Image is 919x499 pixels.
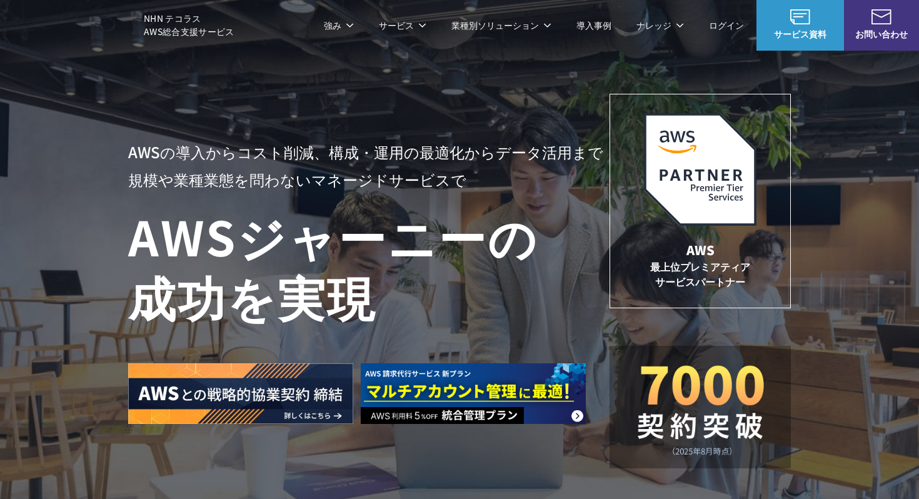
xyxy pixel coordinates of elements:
img: 契約件数 [635,365,766,456]
span: サービス資料 [756,28,844,41]
a: AWS総合支援サービス C-Chorus NHN テコラスAWS総合支援サービス [19,10,234,40]
p: 業種別ソリューション [451,19,551,32]
a: 導入事例 [576,19,611,32]
img: AWSプレミアティアサービスパートナー [644,113,756,226]
img: AWSとの戦略的協業契約 締結 [128,363,353,424]
span: お問い合わせ [844,28,919,41]
a: ログイン [709,19,744,32]
img: お問い合わせ [871,9,891,24]
p: AWSの導入からコスト削減、 構成・運用の最適化からデータ活用まで 規模や業種業態を問わない マネージドサービスで [128,138,610,193]
span: NHN テコラス AWS総合支援サービス [144,12,234,38]
em: AWS [686,241,715,259]
p: 最上位プレミアティア サービスパートナー [629,241,771,289]
img: AWS請求代行サービス 統合管理プラン [361,363,586,424]
p: サービス [379,19,426,32]
img: AWS総合支援サービス C-Chorus サービス資料 [790,9,810,24]
p: 強み [324,19,354,32]
h1: AWS ジャーニーの 成功を実現 [128,206,610,326]
p: ナレッジ [636,19,684,32]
